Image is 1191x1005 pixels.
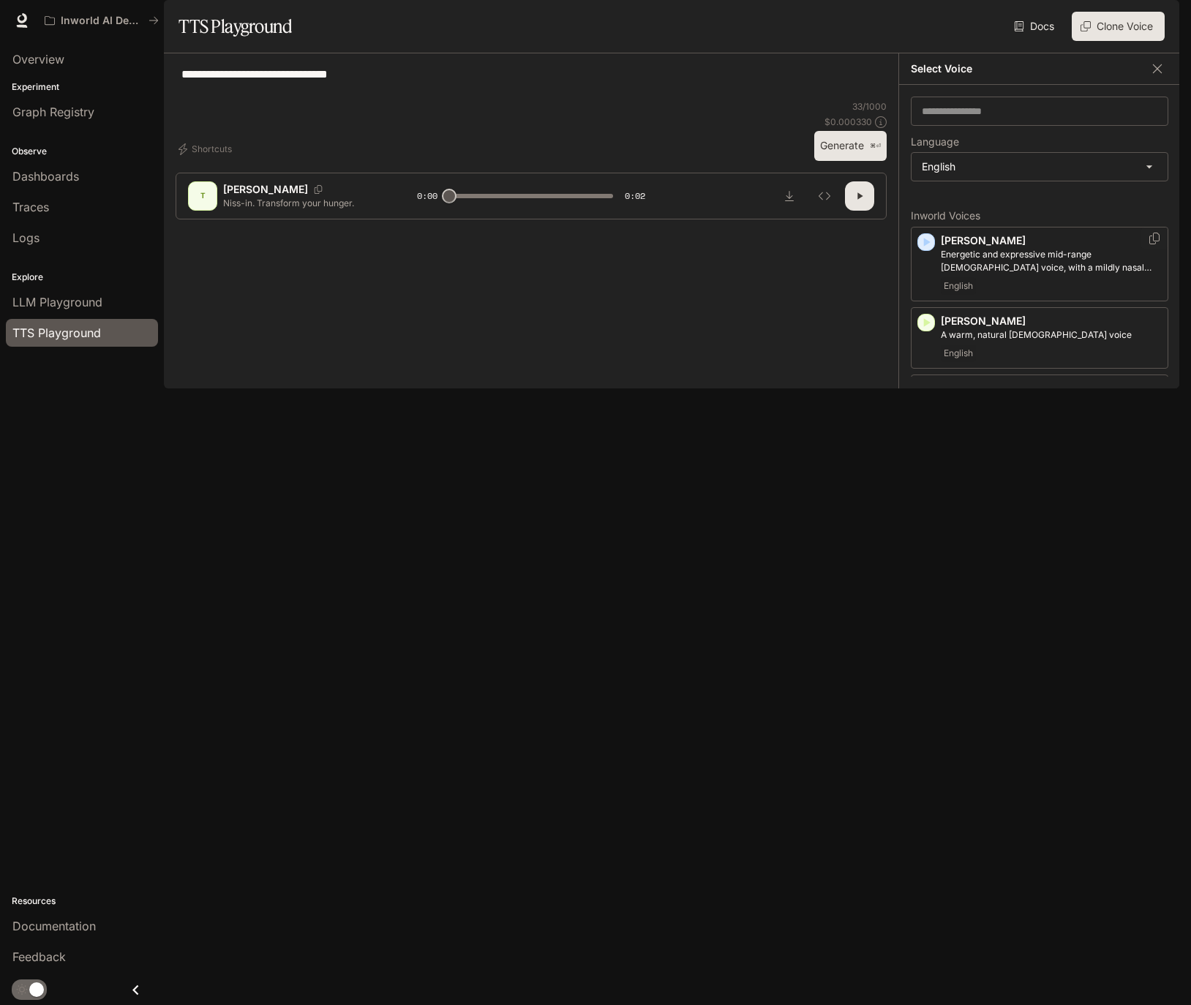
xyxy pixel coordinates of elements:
span: English [941,277,976,295]
button: Download audio [775,181,804,211]
button: All workspaces [38,6,165,35]
p: Niss-in. Transform your hunger. [223,197,382,209]
p: Inworld AI Demos [61,15,143,27]
button: Generate⌘⏎ [814,131,887,161]
p: [PERSON_NAME] [941,314,1162,328]
p: $ 0.000330 [824,116,872,128]
p: ⌘⏎ [870,142,881,151]
button: Copy Voice ID [1147,233,1162,244]
span: 0:02 [625,189,645,203]
p: Inworld Voices [911,211,1168,221]
button: Inspect [810,181,839,211]
span: English [941,345,976,362]
button: Shortcuts [176,138,238,161]
h1: TTS Playground [179,12,292,41]
span: 0:00 [417,189,437,203]
p: 33 / 1000 [852,100,887,113]
p: Language [911,137,959,147]
p: Energetic and expressive mid-range male voice, with a mildly nasal quality [941,248,1162,274]
p: [PERSON_NAME] [223,182,308,197]
a: Docs [1011,12,1060,41]
p: A warm, natural female voice [941,328,1162,342]
div: T [191,184,214,208]
button: Copy Voice ID [308,185,328,194]
button: Clone Voice [1072,12,1165,41]
p: [PERSON_NAME] [941,233,1162,248]
div: English [912,153,1168,181]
